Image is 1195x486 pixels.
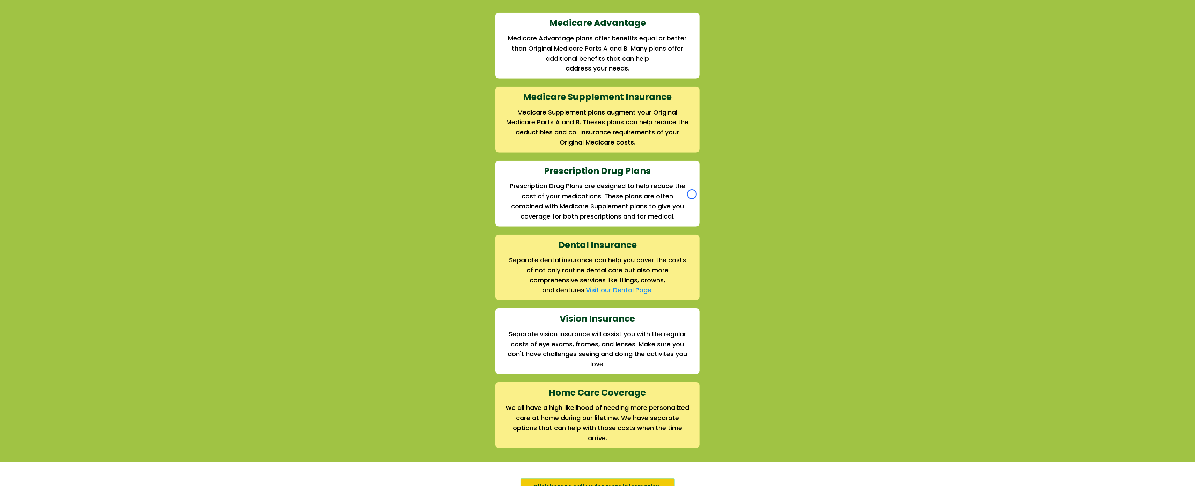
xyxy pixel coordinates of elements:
h2: Prescription Drug Plans are designed to help reduce the cost of your medications. These plans are... [506,181,689,221]
h2: Separate vision insurance will assist you with the regular costs of eye exams, frames, and lenses... [506,329,689,369]
strong: Medicare Advantage [549,17,646,29]
h2: address your needs. [506,64,689,74]
strong: Vision Insurance [560,312,635,325]
h2: and dentures. [506,285,689,295]
strong: Medicare Supplement Insurance [523,91,672,103]
h2: Medicare Advantage plans offer benefits equal or better than Original Medicare Parts A and B. Man... [506,34,689,64]
h2: Medicare Supplement plans augment your Original Medicare Parts A and B. Theses plans can help red... [506,108,689,148]
h2: Separate dental insurance can help you cover the costs of not only routine dental care but also m... [506,255,689,285]
strong: Prescription Drug Plans [544,165,651,177]
strong: Dental Insurance [558,239,637,251]
a: Visit our Dental Page. [586,286,653,294]
h2: We all have a high likelihood of needing more personalized care at home during our lifetime. We h... [506,403,689,443]
strong: Home Care Coverage [549,386,646,399]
